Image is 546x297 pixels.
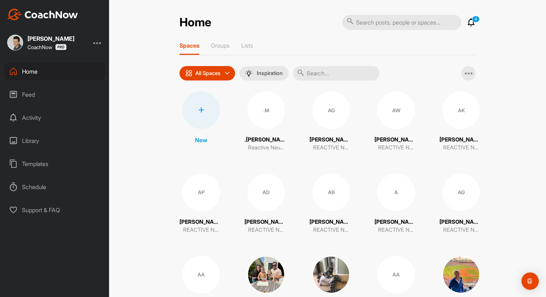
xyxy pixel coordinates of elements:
h2: Home [179,16,211,30]
div: AD [247,174,285,211]
div: AP [182,174,220,211]
a: AK[PERSON_NAME]REACTIVE Neuro-muscular Training [439,91,483,152]
p: [PERSON_NAME] [179,218,223,226]
p: [PERSON_NAME] [439,136,483,144]
div: AA [182,256,220,293]
div: [PERSON_NAME] [27,36,74,42]
p: Lists [241,42,253,49]
a: AW[PERSON_NAME]REACTIVE Neuro-muscular Training [374,91,418,152]
div: CoachNow [27,44,66,50]
div: Activity [4,109,106,127]
p: REACTIVE Neuro-muscular Training [248,226,284,234]
img: square_6faf45cfef8eca26b01ab24f5a93c04a.jpg [312,256,350,293]
a: AD[PERSON_NAME]REACTIVE Neuro-muscular Training [244,174,288,234]
div: AG [312,91,350,129]
div: AA [377,256,415,293]
div: Schedule [4,178,106,196]
p: Reactive Neuro-Muscular Training [248,144,284,152]
div: Home [4,62,106,80]
img: icon [185,70,192,77]
a: .M.[PERSON_NAME]Reactive Neuro-Muscular Training [244,91,288,152]
p: [PERSON_NAME] [374,218,418,226]
a: A[PERSON_NAME]REACTIVE Neuro-Muscular Training [374,174,418,234]
p: [PERSON_NAME] [374,136,418,144]
p: New [195,136,207,144]
input: Search posts, people or spaces... [342,15,461,30]
div: Templates [4,155,106,173]
div: AG [442,174,480,211]
p: REACTIVE Neuro-muscular Training [313,144,349,152]
p: 4 [472,16,480,22]
p: REACTIVE Neuro-Muscular Training [378,226,414,234]
input: Search... [293,66,380,80]
div: .M [247,91,285,129]
div: AK [442,91,480,129]
p: REACTIVE Neuro-muscular Training [183,226,219,234]
p: [PERSON_NAME]/[PERSON_NAME] [309,218,353,226]
img: square_53ea0b01640867f1256abf4190216681.jpg [7,35,23,51]
p: [PERSON_NAME] [244,218,288,226]
div: AB [312,174,350,211]
div: Support & FAQ [4,201,106,219]
p: .[PERSON_NAME] [244,136,288,144]
p: Groups [211,42,230,49]
p: REACTIVE Neuro-muscular Training [443,144,479,152]
a: AB[PERSON_NAME]/[PERSON_NAME]REACTIVE Neuro-muscular Training [309,174,353,234]
img: menuIcon [245,70,252,77]
div: AW [377,91,415,129]
p: [PERSON_NAME] [439,218,483,226]
div: A [377,174,415,211]
a: AP[PERSON_NAME]REACTIVE Neuro-muscular Training [179,174,223,234]
p: REACTIVE Neuro-muscular Training [378,144,414,152]
p: REACTIVE Neuro-muscular Training [313,226,349,234]
p: Inspiration [257,70,283,76]
img: CoachNow [7,9,78,20]
a: AG[PERSON_NAME]REACTIVE Neuro-muscular Training [439,174,483,234]
img: square_6840b0c0b37835cbe19efb666d84dde7.jpg [442,256,480,293]
a: AG[PERSON_NAME]REACTIVE Neuro-muscular Training [309,91,353,152]
p: Spaces [179,42,199,49]
div: Library [4,132,106,150]
p: [PERSON_NAME] [309,136,353,144]
p: All Spaces [195,70,221,76]
div: Feed [4,86,106,104]
img: CoachNow Pro [55,44,66,50]
img: square_84417cfe2ddda32c444fbe7f80486063.jpg [247,256,285,293]
div: Open Intercom Messenger [521,272,539,290]
p: REACTIVE Neuro-muscular Training [443,226,479,234]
